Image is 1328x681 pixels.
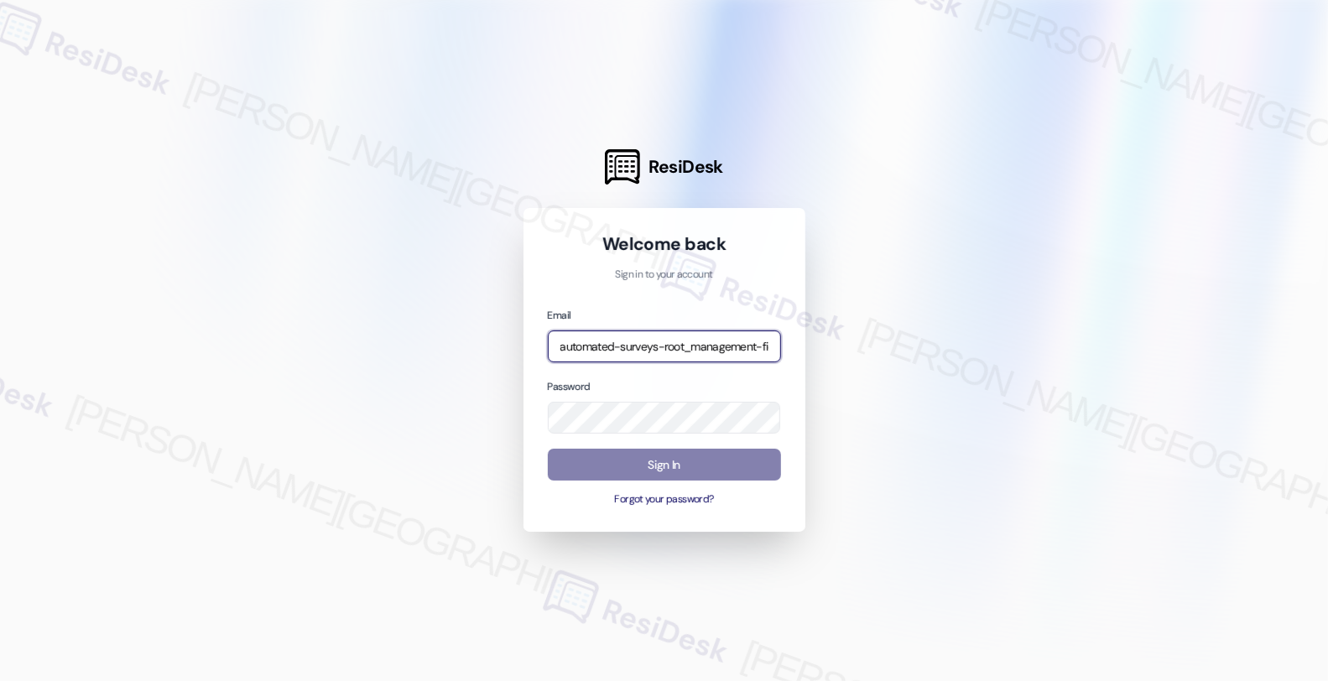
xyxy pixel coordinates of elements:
[548,268,781,283] p: Sign in to your account
[548,309,571,322] label: Email
[548,492,781,507] button: Forgot your password?
[548,330,781,363] input: name@example.com
[648,155,723,179] span: ResiDesk
[548,449,781,481] button: Sign In
[605,149,640,185] img: ResiDesk Logo
[548,232,781,256] h1: Welcome back
[548,380,591,393] label: Password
